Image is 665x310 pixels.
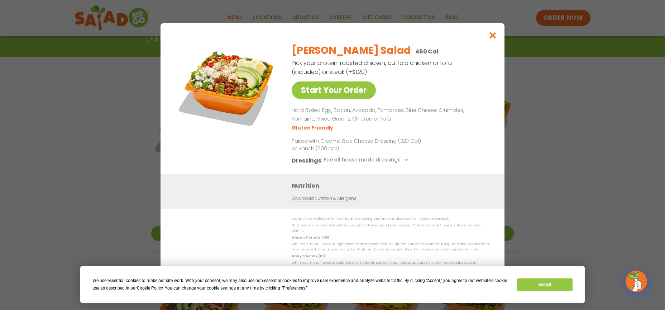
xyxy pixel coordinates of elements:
strong: Dairy Friendly (DF) [292,254,325,258]
img: wpChatIcon [626,271,646,291]
button: See all house made dressings [324,156,411,165]
h3: Dressings [292,156,321,165]
button: Accept [517,278,572,291]
p: While our menu includes ingredients that are made without gluten, our restaurants are not gluten ... [292,241,490,253]
span: Preferences [283,286,305,291]
li: Gluten Friendly [292,124,334,132]
a: Download Nutrition & Allergens [292,195,356,202]
p: While our menu includes foods that are made without dairy, our restaurants are not dairy free. We... [292,260,490,271]
span: Cookie Policy [137,286,163,291]
p: We are not an allergen free facility and cannot guarantee the absence of allergens in our foods. [292,216,490,222]
strong: Gluten Friendly (GF) [292,235,329,240]
img: Featured product photo for Cobb Salad [177,38,277,138]
h2: [PERSON_NAME] Salad [292,43,411,58]
p: Pick your protein: roasted chicken, buffalo chicken or tofu (included) or steak (+$1.20) [292,58,453,76]
div: Cookie Consent Prompt [80,266,585,303]
div: We use essential cookies to make our site work. With your consent, we may also use non-essential ... [92,277,508,292]
h3: Nutrition [292,181,494,190]
p: 460 Cal [415,47,439,56]
p: Paired with Creamy Blue Cheese Dressing (320 Cal) or Ranch (200 Cal) [292,137,424,152]
p: Hard Boiled Egg, Bacon, Avocado, Tomatoes, Blue Cheese Crumbles, Romaine, Mixed Greens, Chicken o... [292,106,487,123]
a: Start Your Order [292,81,376,99]
button: Close modal [481,23,504,47]
p: Nutrition information is based on our standard recipes and portion sizes. Click Nutrition & Aller... [292,223,490,234]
